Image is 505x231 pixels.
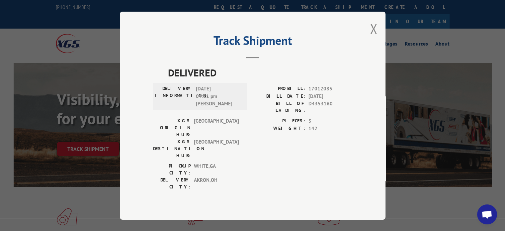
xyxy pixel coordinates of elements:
span: DELIVERED [168,65,352,80]
button: Close modal [370,20,377,38]
span: WHITE , GA [194,163,239,176]
label: BILL OF LADING: [253,100,305,114]
span: AKRON , OH [194,176,239,190]
span: [GEOGRAPHIC_DATA] [194,138,239,159]
label: PROBILL: [253,85,305,93]
span: 142 [308,125,352,132]
label: PICKUP CITY: [153,163,191,176]
label: PIECES: [253,117,305,125]
span: 3 [308,117,352,125]
a: Open chat [477,204,497,224]
label: BILL DATE: [253,92,305,100]
span: [DATE] 04:21 pm [PERSON_NAME] [196,85,241,108]
label: DELIVERY INFORMATION: [155,85,193,108]
span: [GEOGRAPHIC_DATA] [194,117,239,138]
h2: Track Shipment [153,36,352,49]
label: XGS ORIGIN HUB: [153,117,191,138]
span: [DATE] [308,92,352,100]
label: DELIVERY CITY: [153,176,191,190]
span: D4353160 [308,100,352,114]
span: 17012085 [308,85,352,93]
label: XGS DESTINATION HUB: [153,138,191,159]
label: WEIGHT: [253,125,305,132]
